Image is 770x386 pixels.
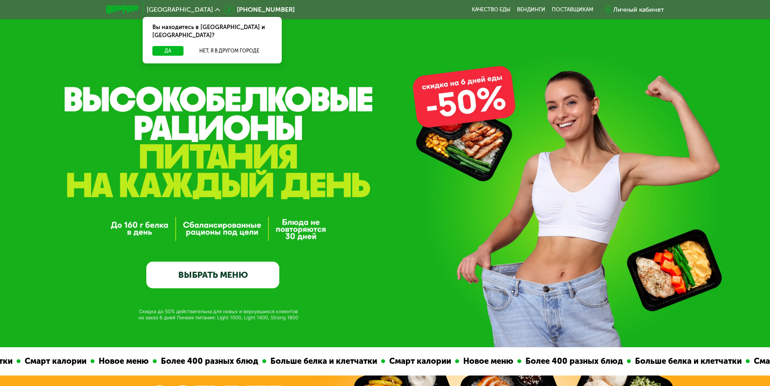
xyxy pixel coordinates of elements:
[628,355,743,367] div: Больше белка и клетчатки
[92,355,150,367] div: Новое меню
[147,6,213,13] span: [GEOGRAPHIC_DATA]
[146,262,279,288] a: ВЫБРАТЬ МЕНЮ
[154,355,259,367] div: Более 400 разных блюд
[382,355,452,367] div: Смарт калории
[224,5,295,15] a: [PHONE_NUMBER]
[152,46,184,56] button: Да
[613,5,664,15] div: Личный кабинет
[456,355,515,367] div: Новое меню
[264,355,378,367] div: Больше белка и клетчатки
[472,6,511,13] a: Качество еды
[552,6,593,13] div: поставщикам
[519,355,624,367] div: Более 400 разных блюд
[187,46,272,56] button: Нет, я в другом городе
[18,355,88,367] div: Смарт калории
[143,17,282,46] div: Вы находитесь в [GEOGRAPHIC_DATA] и [GEOGRAPHIC_DATA]?
[517,6,545,13] a: Вендинги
